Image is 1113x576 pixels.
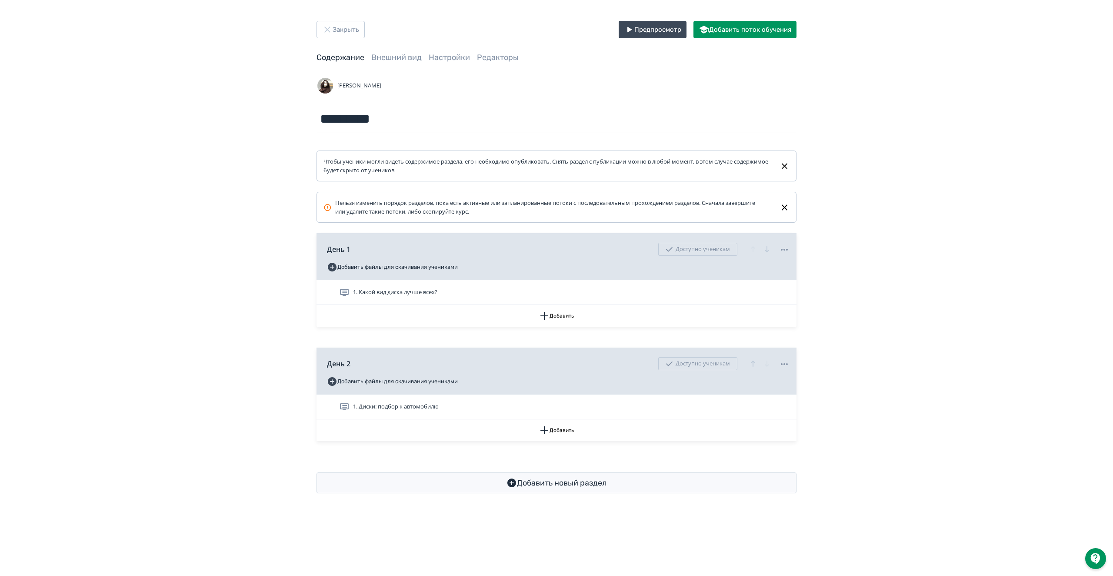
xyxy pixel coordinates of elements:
a: Содержание [317,53,364,62]
button: Добавить поток обучения [693,21,796,38]
button: Предпросмотр [619,21,686,38]
div: Чтобы ученики могли видеть содержимое раздела, его необходимо опубликовать. Снять раздел с публик... [323,157,773,174]
div: Доступно ученикам [658,357,737,370]
span: [PERSON_NAME] [337,81,381,90]
button: Добавить новый раздел [317,472,796,493]
button: Добавить файлы для скачивания учениками [327,260,458,274]
div: Доступно ученикам [658,243,737,256]
a: Внешний вид [371,53,422,62]
a: Настройки [429,53,470,62]
span: 1. Какой вид диска лучше всех? [353,288,437,297]
span: День 1 [327,244,350,255]
img: Avatar [317,77,334,94]
a: Редакторы [477,53,519,62]
span: День 2 [327,358,350,369]
button: Добавить файлы для скачивания учениками [327,375,458,388]
div: Нельзя изменить порядок разделов, пока есть активные или запланированные потоки с последовательны... [323,199,766,216]
button: Добавить [317,305,796,327]
div: 1. Какой вид диска лучше всех? [317,280,796,305]
div: 1. Диски: подбор к автомобилю [317,395,796,419]
button: Закрыть [317,21,365,38]
span: 1. Диски: подбор к автомобилю [353,402,439,411]
button: Добавить [317,419,796,441]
